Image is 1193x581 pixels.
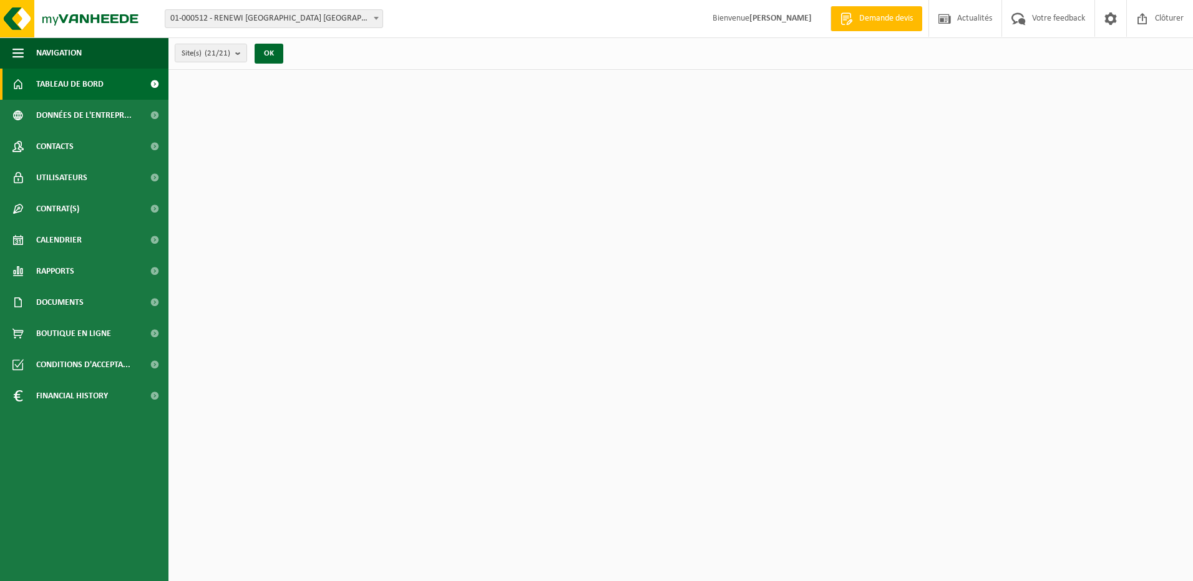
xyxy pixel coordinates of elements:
[36,380,108,411] span: Financial History
[175,44,247,62] button: Site(s)(21/21)
[36,162,87,193] span: Utilisateurs
[36,256,74,287] span: Rapports
[182,44,230,63] span: Site(s)
[36,349,130,380] span: Conditions d'accepta...
[830,6,922,31] a: Demande devis
[36,100,132,131] span: Données de l'entrepr...
[36,224,82,256] span: Calendrier
[749,14,812,23] strong: [PERSON_NAME]
[165,10,382,27] span: 01-000512 - RENEWI BELGIUM NV - LOMMEL
[36,37,82,69] span: Navigation
[165,9,383,28] span: 01-000512 - RENEWI BELGIUM NV - LOMMEL
[36,69,104,100] span: Tableau de bord
[205,49,230,57] count: (21/21)
[36,287,84,318] span: Documents
[36,131,74,162] span: Contacts
[36,318,111,349] span: Boutique en ligne
[255,44,283,64] button: OK
[856,12,916,25] span: Demande devis
[36,193,79,224] span: Contrat(s)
